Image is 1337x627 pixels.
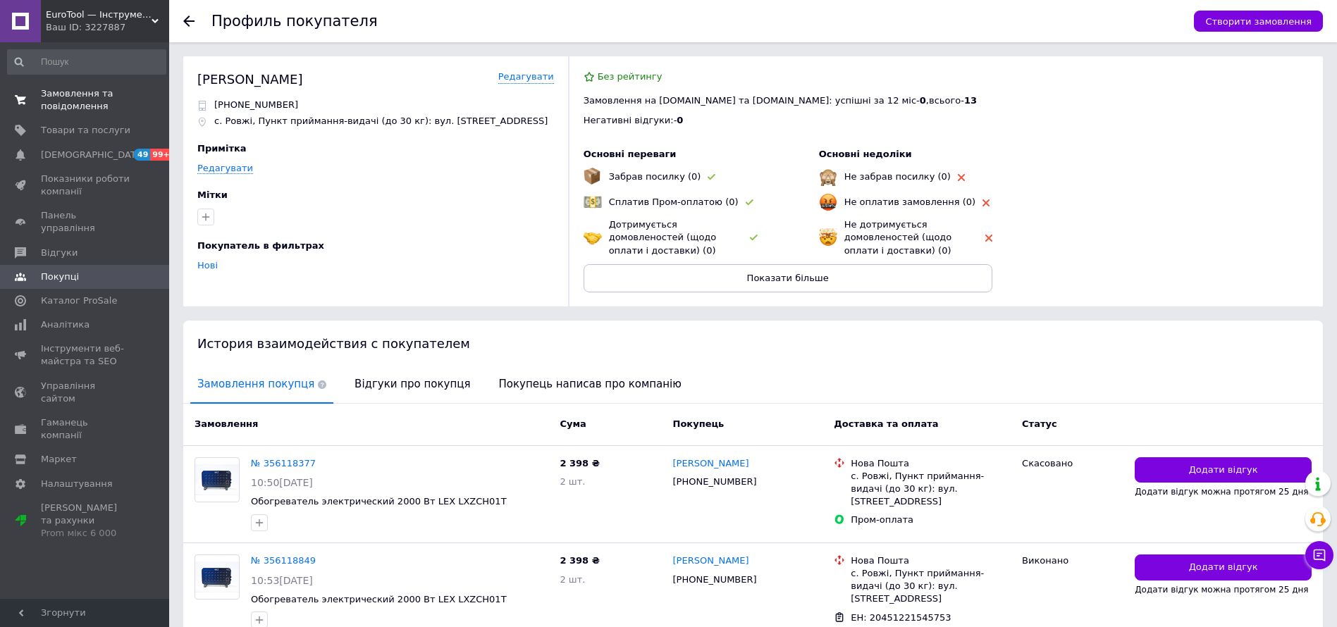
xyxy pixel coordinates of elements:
span: Не дотримується домовленостей (щодо оплати і доставки) (0) [844,219,952,255]
a: Обогреватель электрический 2000 Bт LEX LXZCH01T [251,594,507,604]
span: ㅤEuroTool — Інструмент і Обладнання [46,8,152,21]
span: 10:50[DATE] [251,477,313,488]
span: Доставка та оплата [834,418,938,429]
span: Замовлення та повідомлення [41,87,130,113]
span: 10:53[DATE] [251,575,313,586]
span: Додати відгук [1189,561,1258,574]
span: Маркет [41,453,77,466]
span: Негативні відгуки: - [584,115,677,125]
img: rating-tag-type [982,199,990,206]
span: 13 [964,95,977,106]
span: Покупці [41,271,79,283]
span: Товари та послуги [41,124,130,137]
div: Скасовано [1022,457,1123,470]
span: Показати більше [747,273,829,283]
img: emoji [819,228,837,247]
span: 0 [920,95,926,106]
span: Мітки [197,190,228,200]
img: emoji [584,193,602,211]
p: [PHONE_NUMBER] [214,99,298,111]
img: rating-tag-type [750,235,758,241]
p: с. Ровжі, Пункт приймання-видачі (до 30 кг): вул. [STREET_ADDRESS] [214,115,548,128]
div: с. Ровжі, Пункт приймання-видачі (до 30 кг): вул. [STREET_ADDRESS] [851,470,1011,509]
span: Додати відгук [1189,464,1258,477]
h1: Профиль покупателя [211,13,378,30]
span: ЕН: 20451221545753 [851,612,951,623]
span: [DEMOGRAPHIC_DATA] [41,149,145,161]
span: Cума [560,418,586,429]
span: Покупець [673,418,725,429]
img: rating-tag-type [708,174,715,180]
img: rating-tag-type [746,199,753,206]
span: Не забрав посилку (0) [844,171,951,182]
span: Покупець написав про компанію [492,366,689,402]
span: Додати відгук можна протягом 25 дня [1135,585,1308,595]
div: Виконано [1022,554,1123,567]
span: Дотримується домовленостей (щодо оплати і доставки) (0) [609,219,717,255]
span: [PERSON_NAME] та рахунки [41,502,130,540]
button: Чат з покупцем [1305,541,1333,569]
span: 2 398 ₴ [560,458,599,468]
img: rating-tag-type [985,235,992,242]
span: История взаимодействия с покупателем [197,336,470,351]
span: Створити замовлення [1205,16,1312,27]
a: [PERSON_NAME] [673,554,749,568]
img: emoji [584,228,602,247]
div: Prom мікс 6 000 [41,527,130,540]
div: [PHONE_NUMBER] [670,473,760,491]
a: № 356118377 [251,458,316,468]
span: 2 шт. [560,476,585,487]
button: Створити замовлення [1194,11,1323,32]
img: emoji [819,168,837,186]
a: Обогреватель электрический 2000 Bт LEX LXZCH01T [251,496,507,507]
span: 49 [134,149,150,161]
span: Забрав посилку (0) [609,171,701,182]
span: 99+ [150,149,173,161]
span: Не оплатив замовлення (0) [844,197,975,207]
a: Редагувати [197,163,253,174]
span: Інструменти веб-майстра та SEO [41,342,130,368]
span: Замовлення на [DOMAIN_NAME] та [DOMAIN_NAME]: успішні за 12 міс - , всього - [584,95,977,106]
div: Нова Пошта [851,457,1011,470]
a: № 356118849 [251,555,316,566]
button: Додати відгук [1135,554,1312,581]
div: Пром-оплата [851,514,1011,526]
div: Покупатель в фильтрах [197,240,550,252]
span: Сплатив Пром-оплатою (0) [609,197,739,207]
img: emoji [584,168,600,185]
span: Основні переваги [584,149,677,159]
span: Додати відгук можна протягом 25 дня [1135,487,1308,497]
span: 0 [677,115,683,125]
span: Відгуки про покупця [347,366,477,402]
span: Без рейтингу [598,71,663,82]
img: Фото товару [195,464,239,495]
span: 2 398 ₴ [560,555,599,566]
span: Статус [1022,418,1057,429]
input: Пошук [7,49,166,75]
a: Фото товару [195,457,240,502]
div: Повернутися назад [183,15,195,27]
img: rating-tag-type [958,174,965,181]
span: Панель управління [41,209,130,235]
a: Нові [197,260,218,271]
div: Нова Пошта [851,554,1011,567]
span: Управління сайтом [41,380,130,405]
span: Каталог ProSale [41,294,117,307]
span: Замовлення покупця [190,366,333,402]
span: Основні недоліки [819,149,912,159]
span: Примітка [197,143,247,154]
img: Фото товару [195,561,239,592]
span: Замовлення [195,418,258,429]
span: 2 шт. [560,574,585,585]
span: Відгуки [41,247,78,259]
span: Гаманець компанії [41,416,130,442]
button: Додати відгук [1135,457,1312,483]
img: emoji [819,193,837,211]
span: Аналітика [41,318,90,331]
span: Налаштування [41,478,113,490]
div: [PHONE_NUMBER] [670,571,760,589]
span: Показники роботи компанії [41,173,130,198]
div: Ваш ID: 3227887 [46,21,169,34]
